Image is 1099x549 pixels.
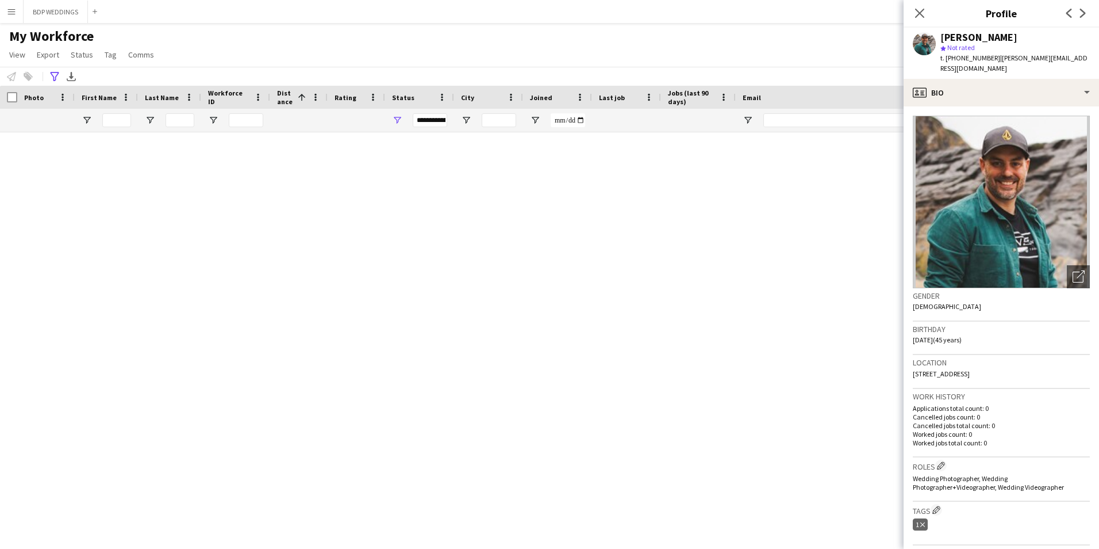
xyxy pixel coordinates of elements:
button: BDP WEDDINGS [24,1,88,23]
span: [STREET_ADDRESS] [913,369,970,378]
span: Email [743,93,761,102]
button: Open Filter Menu [461,115,471,125]
span: Rating [335,93,356,102]
input: Workforce ID Filter Input [229,113,263,127]
button: Open Filter Menu [208,115,218,125]
span: My Workforce [9,28,94,45]
span: First Name [82,93,117,102]
span: Last job [599,93,625,102]
p: Worked jobs count: 0 [913,430,1090,439]
h3: Birthday [913,324,1090,334]
button: Open Filter Menu [530,115,540,125]
span: Status [71,49,93,60]
div: Bio [904,79,1099,106]
p: Cancelled jobs count: 0 [913,413,1090,421]
span: Comms [128,49,154,60]
span: Workforce ID [208,89,249,106]
h3: Location [913,357,1090,368]
input: Email Filter Input [763,113,959,127]
a: View [5,47,30,62]
div: Open photos pop-in [1067,265,1090,288]
a: Tag [100,47,121,62]
div: 1 [913,518,928,531]
input: City Filter Input [482,113,516,127]
input: Joined Filter Input [551,113,585,127]
span: City [461,93,474,102]
span: [DEMOGRAPHIC_DATA] [913,302,981,311]
span: t. [PHONE_NUMBER] [940,54,1000,62]
input: Last Name Filter Input [166,113,194,127]
span: Distance [277,89,293,106]
app-action-btn: Export XLSX [64,70,78,83]
div: [PERSON_NAME] [940,32,1017,43]
span: | [PERSON_NAME][EMAIL_ADDRESS][DOMAIN_NAME] [940,54,1088,73]
a: Export [32,47,64,62]
span: View [9,49,25,60]
h3: Tags [913,504,1090,516]
span: Photo [24,93,44,102]
span: Jobs (last 90 days) [668,89,715,106]
span: Wedding Photographer, Wedding Photographer+Videographer, Wedding Videographer [913,474,1064,491]
app-action-btn: Advanced filters [48,70,62,83]
a: Status [66,47,98,62]
span: Not rated [947,43,975,52]
p: Applications total count: 0 [913,404,1090,413]
span: Tag [105,49,117,60]
p: Cancelled jobs total count: 0 [913,421,1090,430]
h3: Profile [904,6,1099,21]
button: Open Filter Menu [392,115,402,125]
span: [DATE] (45 years) [913,335,962,344]
span: Export [37,49,59,60]
h3: Roles [913,460,1090,472]
span: Status [392,93,414,102]
button: Open Filter Menu [145,115,155,125]
button: Open Filter Menu [82,115,92,125]
img: Crew avatar or photo [913,116,1090,288]
button: Open Filter Menu [743,115,753,125]
h3: Gender [913,291,1090,301]
span: Joined [530,93,552,102]
h3: Work history [913,391,1090,402]
a: Comms [124,47,159,62]
input: First Name Filter Input [102,113,131,127]
span: Last Name [145,93,179,102]
p: Worked jobs total count: 0 [913,439,1090,447]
